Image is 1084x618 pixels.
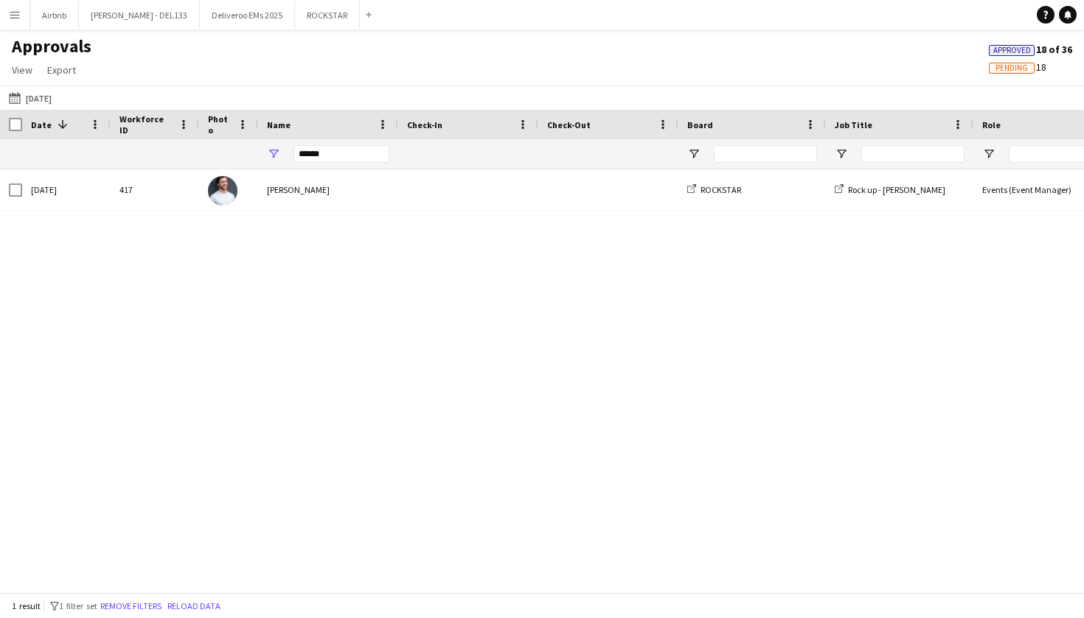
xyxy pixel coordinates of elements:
[982,119,1001,130] span: Role
[41,60,82,80] a: Export
[6,89,55,107] button: [DATE]
[835,119,872,130] span: Job Title
[200,1,295,29] button: Deliveroo EMs 2025
[208,176,237,206] img: James Whitehurst
[407,119,442,130] span: Check-In
[687,147,701,161] button: Open Filter Menu
[547,119,591,130] span: Check-Out
[835,147,848,161] button: Open Filter Menu
[835,184,945,195] a: Rock up - [PERSON_NAME]
[701,184,741,195] span: ROCKSTAR
[267,119,291,130] span: Name
[258,169,398,210] div: [PERSON_NAME]
[989,43,1072,56] span: 18 of 36
[714,145,817,163] input: Board Filter Input
[267,147,280,161] button: Open Filter Menu
[293,145,389,163] input: Name Filter Input
[989,60,1046,74] span: 18
[47,63,76,77] span: Export
[119,113,173,136] span: Workforce ID
[31,119,52,130] span: Date
[97,598,164,614] button: Remove filters
[993,46,1031,55] span: Approved
[111,169,199,210] div: 417
[687,184,741,195] a: ROCKSTAR
[208,113,232,136] span: Photo
[22,169,111,210] div: [DATE]
[996,63,1028,73] span: Pending
[79,1,200,29] button: [PERSON_NAME] - DEL133
[164,598,223,614] button: Reload data
[295,1,360,29] button: ROCKSTAR
[848,184,945,195] span: Rock up - [PERSON_NAME]
[12,63,32,77] span: View
[861,145,965,163] input: Job Title Filter Input
[30,1,79,29] button: Airbnb
[982,147,996,161] button: Open Filter Menu
[6,60,38,80] a: View
[59,600,97,611] span: 1 filter set
[687,119,713,130] span: Board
